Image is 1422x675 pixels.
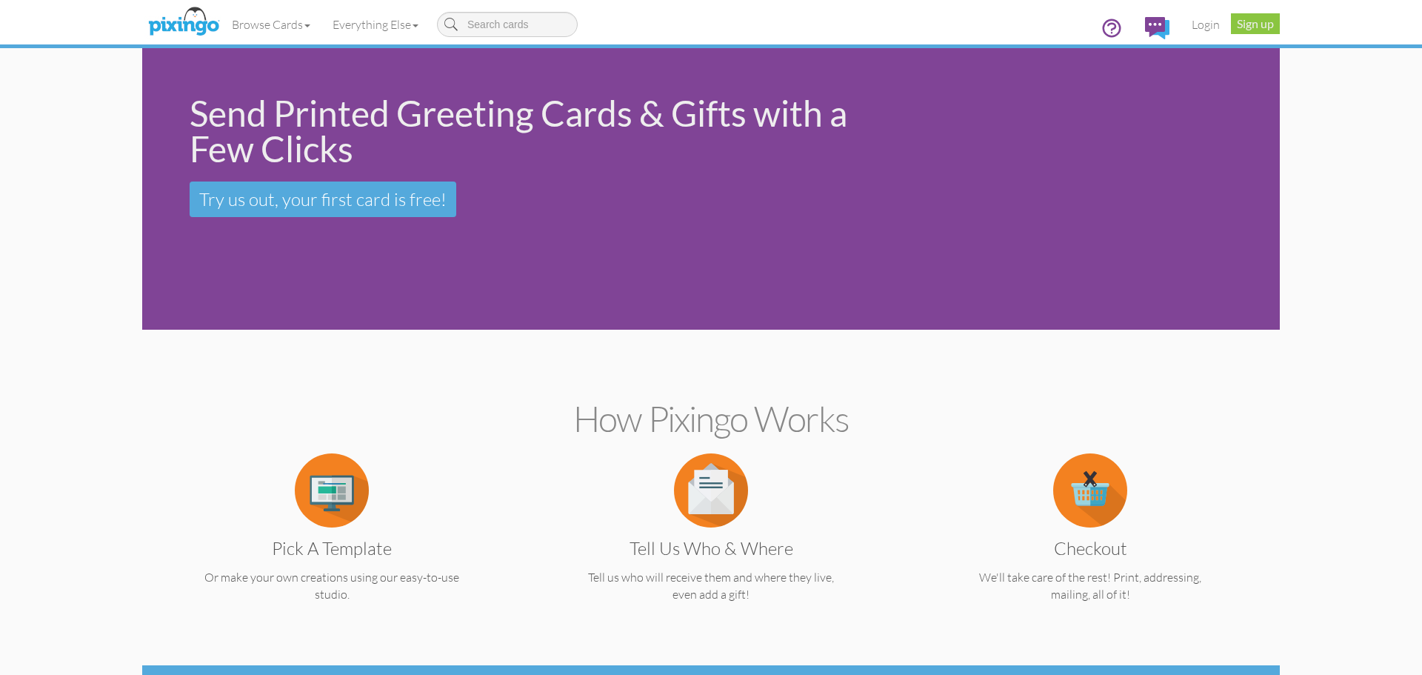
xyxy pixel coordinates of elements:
[929,569,1251,603] p: We'll take care of the rest! Print, addressing, mailing, all of it!
[550,569,872,603] p: Tell us who will receive them and where they live, even add a gift!
[1145,17,1169,39] img: comments.svg
[550,482,872,603] a: Tell us Who & Where Tell us who will receive them and where they live, even add a gift!
[929,482,1251,603] a: Checkout We'll take care of the rest! Print, addressing, mailing, all of it!
[168,399,1254,439] h2: How Pixingo works
[171,482,493,603] a: Pick a Template Or make your own creations using our easy-to-use studio.
[561,539,861,558] h3: Tell us Who & Where
[941,539,1240,558] h3: Checkout
[199,188,447,210] span: Try us out, your first card is free!
[144,4,223,41] img: pixingo logo
[321,6,430,43] a: Everything Else
[171,569,493,603] p: Or make your own creations using our easy-to-use studio.
[437,12,578,37] input: Search cards
[1231,13,1280,34] a: Sign up
[190,182,456,217] a: Try us out, your first card is free!
[182,539,481,558] h3: Pick a Template
[295,453,369,528] img: item.alt
[1053,453,1127,528] img: item.alt
[1181,6,1231,43] a: Login
[190,96,889,167] div: Send Printed Greeting Cards & Gifts with a Few Clicks
[674,453,748,528] img: item.alt
[221,6,321,43] a: Browse Cards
